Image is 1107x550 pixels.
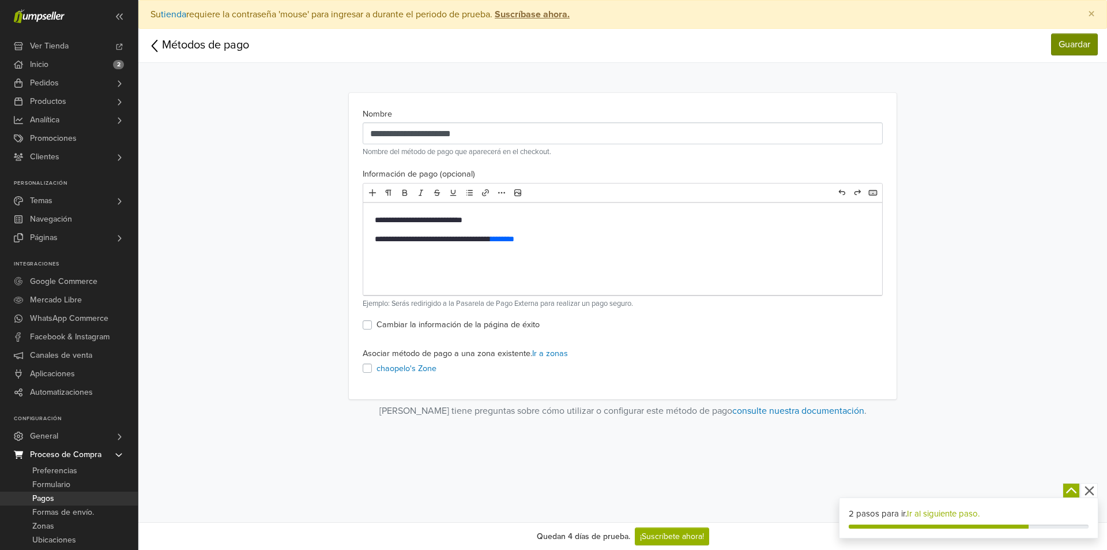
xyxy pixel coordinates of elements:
[30,37,69,55] span: Ver Tienda
[30,272,97,291] span: Google Commerce
[161,9,186,20] a: tienda
[30,129,77,148] span: Promociones
[30,192,52,210] span: Temas
[381,185,396,200] a: Format
[32,533,76,547] span: Ubicaciones
[413,185,428,200] a: Italic
[462,185,477,200] a: List
[32,464,77,478] span: Preferencias
[30,427,58,446] span: General
[30,365,75,383] span: Aplicaciones
[32,492,54,506] span: Pagos
[363,147,883,158] p: Nombre del método de pago que aparecerá en el checkout.
[30,55,48,74] span: Inicio
[14,416,138,422] p: Configuración
[113,60,124,69] span: 2
[1051,33,1098,55] a: Guardar
[363,168,475,181] label: Información de pago (opcional)
[635,527,709,545] a: ¡Suscríbete ahora!
[834,185,849,200] a: Undo
[850,185,865,200] a: Redo
[532,349,568,358] a: Ir a zonas
[494,185,509,200] a: More formatting
[397,185,412,200] a: Bold
[148,36,249,55] a: Métodos de pago
[865,185,880,200] a: Hotkeys
[510,185,525,200] a: Image
[365,185,380,200] a: Add
[495,9,570,20] strong: Suscríbase ahora.
[537,530,630,542] div: Quedan 4 días de prueba.
[30,291,82,309] span: Mercado Libre
[363,298,883,309] p: Ejemplo: Serás redirigido a la Pasarela de Pago Externa para realizar un pago seguro.
[376,364,436,373] a: chaopelo's Zone
[30,229,58,247] span: Páginas
[849,507,1089,521] div: 2 pasos para ir.
[492,9,570,20] a: Suscríbase ahora.
[294,404,951,418] div: [PERSON_NAME] tiene preguntas sobre cómo utilizar o configurar este método de pago .
[1088,6,1095,23] span: ×
[14,180,138,187] p: Personalización
[14,261,138,268] p: Integraciones
[363,347,568,360] label: Asociar método de pago a una zona existente.
[907,508,980,519] a: Ir al siguiente paso.
[30,309,108,328] span: WhatsApp Commerce
[30,74,59,92] span: Pedidos
[30,210,72,229] span: Navegación
[30,446,101,464] span: Proceso de Compra
[478,185,493,200] a: Link
[30,346,92,365] span: Canales de venta
[32,519,54,533] span: Zonas
[30,328,110,346] span: Facebook & Instagram
[30,92,66,111] span: Productos
[30,111,59,129] span: Analítica
[446,185,461,200] a: Underline
[376,319,540,331] label: Cambiar la información de la página de éxito
[30,383,93,402] span: Automatizaciones
[1076,1,1106,28] button: Close
[430,185,445,200] a: Deleted
[363,108,392,121] label: Nombre
[32,506,94,519] span: Formas de envío.
[30,148,59,166] span: Clientes
[32,478,70,492] span: Formulario
[732,405,864,417] a: consulte nuestra documentación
